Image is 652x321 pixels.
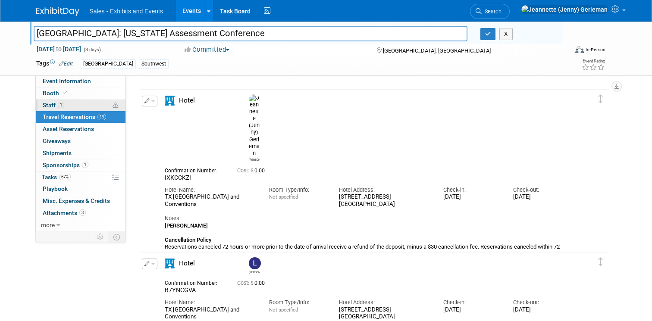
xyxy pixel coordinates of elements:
[58,102,64,108] span: 1
[43,162,88,168] span: Sponsorships
[443,306,500,314] div: [DATE]
[59,174,71,180] span: 67%
[179,259,195,267] span: Hotel
[339,186,430,194] div: Hotel Address:
[36,75,125,87] a: Event Information
[575,46,584,53] img: Format-Inperson.png
[82,162,88,168] span: 1
[521,5,608,14] img: Jeannette (Jenny) Gerleman
[269,307,298,313] span: Not specified
[182,45,233,54] button: Committed
[165,287,196,293] span: B7YNCGVA
[43,90,69,97] span: Booth
[237,168,254,174] span: Cost: $
[247,94,262,162] div: Jeannette (Jenny) Gerleman
[249,157,260,162] div: Jeannette (Jenny) Gerleman
[63,90,67,95] i: Booth reservation complete
[43,113,106,120] span: Travel Reservations
[43,137,71,144] span: Giveaways
[443,193,500,201] div: [DATE]
[165,215,570,222] div: Notes:
[97,114,106,120] span: 19
[482,8,502,15] span: Search
[339,193,430,208] div: [STREET_ADDRESS] [GEOGRAPHIC_DATA]
[165,96,175,106] i: Hotel
[36,59,73,69] td: Tags
[43,209,86,216] span: Attachments
[36,159,125,171] a: Sponsorships1
[41,221,55,228] span: more
[443,299,500,306] div: Check-in:
[470,4,510,19] a: Search
[36,219,125,231] a: more
[165,174,191,181] span: IXKCCKZI
[36,207,125,219] a: Attachments3
[513,306,570,314] div: [DATE]
[59,61,73,67] a: Edit
[247,257,262,274] div: Lewis Cruz
[513,193,570,201] div: [DATE]
[599,95,603,103] i: Click and drag to move item
[165,165,224,174] div: Confirmation Number:
[165,193,256,208] div: TX [GEOGRAPHIC_DATA] and Conventions
[43,102,64,109] span: Staff
[165,306,256,321] div: TX [GEOGRAPHIC_DATA] and Conventions
[237,168,268,174] span: 0.00
[43,185,68,192] span: Playbook
[249,94,260,157] img: Jeannette (Jenny) Gerleman
[36,111,125,123] a: Travel Reservations19
[585,47,605,53] div: In-Person
[36,171,125,183] a: Tasks67%
[55,46,63,53] span: to
[165,222,570,286] div: Reservations canceled 72 hours or more prior to the date of arrival receive a refund of the depos...
[79,209,86,216] span: 3
[249,269,260,274] div: Lewis Cruz
[36,100,125,111] a: Staff1
[43,125,94,132] span: Asset Reservations
[165,259,175,268] i: Hotel
[383,47,491,54] span: [GEOGRAPHIC_DATA], [GEOGRAPHIC_DATA]
[443,186,500,194] div: Check-in:
[513,186,570,194] div: Check-out:
[36,147,125,159] a: Shipments
[42,174,71,181] span: Tasks
[139,59,169,69] div: Southwest
[90,8,163,15] span: Sales - Exhibits and Events
[269,186,326,194] div: Room Type/Info:
[499,28,513,40] button: X
[165,186,256,194] div: Hotel Name:
[36,7,79,16] img: ExhibitDay
[36,195,125,207] a: Misc. Expenses & Credits
[339,299,430,306] div: Hotel Address:
[249,257,261,269] img: Lewis Cruz
[237,280,268,286] span: 0.00
[81,59,136,69] div: [GEOGRAPHIC_DATA]
[83,47,101,53] span: (3 days)
[165,237,211,243] b: Cancellation Policy
[36,183,125,195] a: Playbook
[269,194,298,200] span: Not specified
[93,231,108,243] td: Personalize Event Tab Strip
[599,258,603,266] i: Click and drag to move item
[113,102,119,109] span: Potential Scheduling Conflict -- at least one attendee is tagged in another overlapping event.
[43,150,72,156] span: Shipments
[521,45,605,58] div: Event Format
[108,231,125,243] td: Toggle Event Tabs
[36,87,125,99] a: Booth
[36,45,81,53] span: [DATE] [DATE]
[36,135,125,147] a: Giveaways
[269,299,326,306] div: Room Type/Info:
[339,306,430,321] div: [STREET_ADDRESS] [GEOGRAPHIC_DATA]
[36,123,125,135] a: Asset Reservations
[582,59,605,63] div: Event Rating
[179,97,195,104] span: Hotel
[43,197,110,204] span: Misc. Expenses & Credits
[43,78,91,84] span: Event Information
[513,299,570,306] div: Check-out:
[165,299,256,306] div: Hotel Name:
[165,277,224,287] div: Confirmation Number:
[237,280,254,286] span: Cost: $
[165,222,208,229] b: [PERSON_NAME]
